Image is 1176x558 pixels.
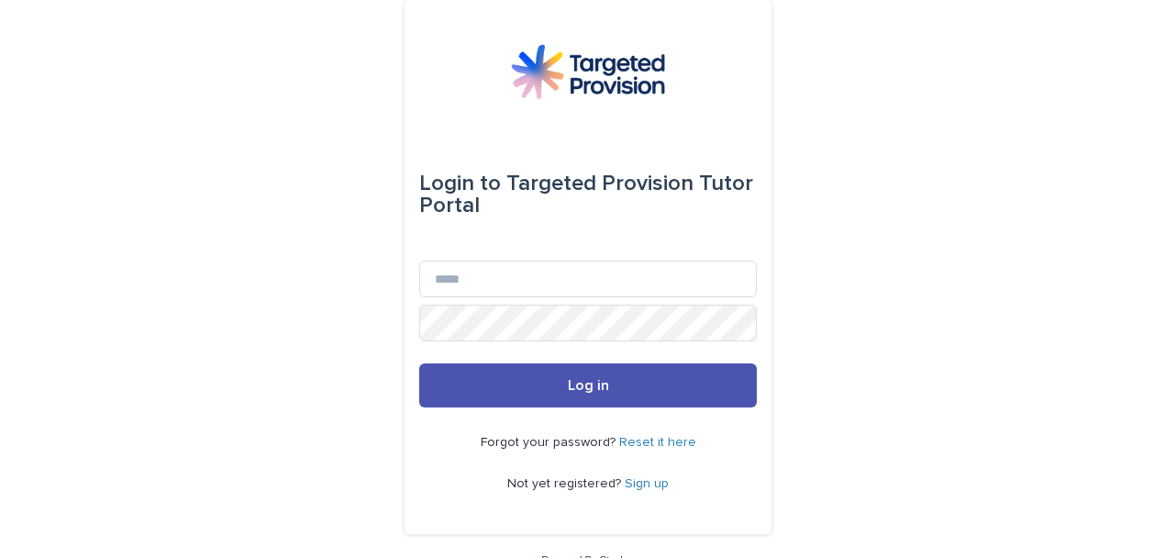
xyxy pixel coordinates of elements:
span: Forgot your password? [481,436,619,449]
a: Reset it here [619,436,696,449]
a: Sign up [625,477,669,490]
button: Log in [419,363,757,407]
img: M5nRWzHhSzIhMunXDL62 [511,44,665,99]
span: Login to [419,173,501,195]
span: Not yet registered? [507,477,625,490]
span: Log in [568,378,609,393]
div: Targeted Provision Tutor Portal [419,158,757,231]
